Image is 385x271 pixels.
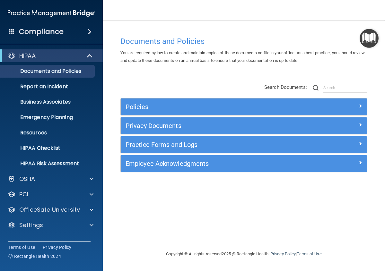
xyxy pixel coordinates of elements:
[126,158,362,169] a: Employee Acknowledgments
[297,251,321,256] a: Terms of Use
[126,122,301,129] h5: Privacy Documents
[126,141,301,148] h5: Practice Forms and Logs
[8,253,61,259] span: Ⓒ Rectangle Health 2024
[19,52,36,60] p: HIPAA
[19,27,64,36] h4: Compliance
[8,175,93,183] a: OSHA
[8,244,35,250] a: Terms of Use
[19,206,80,214] p: OfficeSafe University
[4,83,92,90] p: Report an Incident
[120,37,367,46] h4: Documents and Policies
[360,29,379,48] button: Open Resource Center
[8,7,95,20] img: PMB logo
[4,130,92,136] p: Resources
[264,84,307,90] span: Search Documents:
[8,206,93,214] a: OfficeSafe University
[126,103,301,110] h5: Policies
[120,50,365,63] span: You are required by law to create and maintain copies of these documents on file in your office. ...
[8,52,93,60] a: HIPAA
[8,221,93,229] a: Settings
[4,145,92,151] p: HIPAA Checklist
[126,140,362,150] a: Practice Forms and Logs
[270,251,296,256] a: Privacy Policy
[4,99,92,105] p: Business Associates
[4,68,92,74] p: Documents and Policies
[323,83,367,93] input: Search
[19,191,28,198] p: PCI
[313,85,319,91] img: ic-search.3b580494.png
[19,175,35,183] p: OSHA
[126,121,362,131] a: Privacy Documents
[8,191,93,198] a: PCI
[43,244,72,250] a: Privacy Policy
[4,160,92,167] p: HIPAA Risk Assessment
[126,102,362,112] a: Policies
[4,114,92,121] p: Emergency Planning
[127,244,361,264] div: Copyright © All rights reserved 2025 @ Rectangle Health | |
[126,160,301,167] h5: Employee Acknowledgments
[19,221,43,229] p: Settings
